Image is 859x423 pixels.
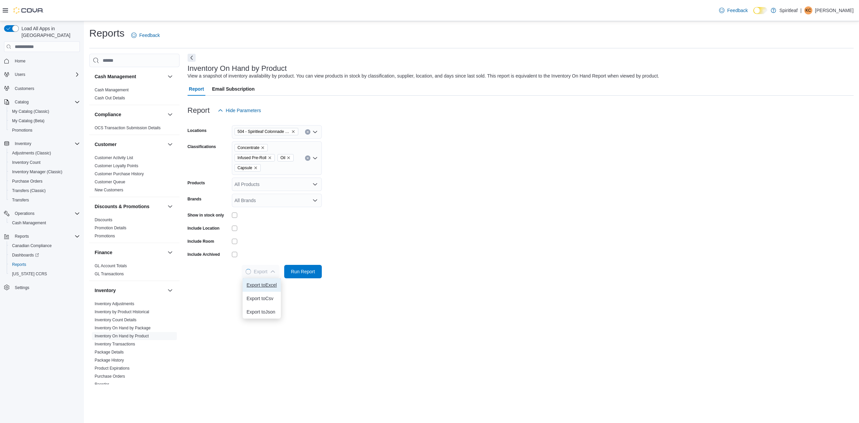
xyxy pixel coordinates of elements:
span: Promotions [12,128,33,133]
button: Inventory [1,139,83,148]
span: My Catalog (Beta) [12,118,45,124]
span: Transfers (Classic) [9,187,80,195]
span: Washington CCRS [9,270,80,278]
a: Inventory Manager (Classic) [9,168,65,176]
div: Kelly C [804,6,812,14]
a: Transfers [9,196,32,204]
a: New Customers [95,188,123,192]
a: Customer Queue [95,180,125,184]
span: Purchase Orders [12,179,43,184]
button: Open list of options [312,198,318,203]
button: Settings [1,283,83,292]
span: Inventory by Product Historical [95,309,149,315]
h3: Compliance [95,111,121,118]
span: Reports [9,261,80,269]
button: Clear input [305,129,310,135]
span: Promotion Details [95,225,127,231]
button: Next [188,54,196,62]
a: Cash Out Details [95,96,125,100]
span: Oil [277,154,294,161]
button: Remove Oil from selection in this group [287,156,291,160]
a: Reorder [95,382,109,387]
a: [US_STATE] CCRS [9,270,50,278]
span: Cash Management [95,87,129,93]
label: Locations [188,128,207,133]
span: Loading [245,268,252,276]
div: Finance [89,262,180,281]
a: Canadian Compliance [9,242,54,250]
button: Transfers (Classic) [7,186,83,195]
span: Inventory Count [12,160,41,165]
span: Email Subscription [212,82,255,96]
a: Home [12,57,28,65]
a: Package Details [95,350,124,355]
span: Adjustments (Classic) [9,149,80,157]
button: Canadian Compliance [7,241,83,250]
h1: Reports [89,27,124,40]
nav: Complex example [4,53,80,310]
label: Include Room [188,239,214,244]
span: Concentrate [235,144,268,151]
span: OCS Transaction Submission Details [95,125,161,131]
button: Home [1,56,83,66]
button: Hide Parameters [215,104,264,117]
button: Users [1,70,83,79]
button: Finance [95,249,165,256]
button: [US_STATE] CCRS [7,269,83,279]
span: Package Details [95,349,124,355]
span: Inventory On Hand by Product [95,333,149,339]
span: GL Transactions [95,271,124,277]
span: Customers [12,84,80,92]
span: Purchase Orders [95,374,125,379]
a: My Catalog (Classic) [9,107,52,115]
button: Cash Management [95,73,165,80]
span: Catalog [12,98,80,106]
span: Canadian Compliance [9,242,80,250]
span: 504 - Spiritleaf Colonnade Dr ([GEOGRAPHIC_DATA]) [238,128,290,135]
a: Discounts [95,218,112,222]
p: Spiritleaf [779,6,798,14]
span: Capsule [238,164,252,171]
a: Feedback [129,29,162,42]
button: Reports [7,260,83,269]
span: Feedback [139,32,160,39]
a: GL Transactions [95,272,124,276]
span: Operations [15,211,35,216]
button: Export toJson [243,305,281,319]
span: Purchase Orders [9,177,80,185]
span: Reports [12,262,26,267]
span: Inventory Count Details [95,317,137,323]
label: Include Archived [188,252,220,257]
span: Product Expirations [95,366,130,371]
button: Remove Capsule from selection in this group [254,166,258,170]
span: Home [12,57,80,65]
button: Promotions [7,126,83,135]
span: Report [189,82,204,96]
span: Transfers [12,197,29,203]
span: Cash Management [9,219,80,227]
span: Oil [281,154,286,161]
span: Inventory Count [9,158,80,167]
a: Dashboards [9,251,42,259]
button: Operations [1,209,83,218]
a: Adjustments (Classic) [9,149,54,157]
button: Inventory [166,286,174,294]
span: Inventory [15,141,31,146]
span: Reports [12,232,80,240]
span: Customer Purchase History [95,171,144,177]
span: KC [806,6,811,14]
span: Export to Csv [247,296,277,301]
div: Compliance [89,124,180,135]
span: [US_STATE] CCRS [12,271,47,277]
span: New Customers [95,187,123,193]
a: Inventory Count [9,158,43,167]
button: Inventory Count [7,158,83,167]
span: Inventory Manager (Classic) [9,168,80,176]
h3: Discounts & Promotions [95,203,149,210]
span: My Catalog (Beta) [9,117,80,125]
span: Inventory On Hand by Package [95,325,151,331]
span: Customer Queue [95,179,125,185]
h3: Finance [95,249,112,256]
span: Transfers (Classic) [12,188,46,193]
span: Export [246,265,275,278]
